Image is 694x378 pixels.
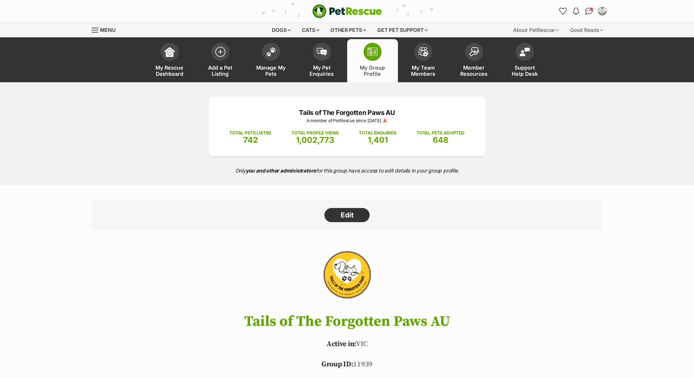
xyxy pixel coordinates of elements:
span: 648 [433,135,448,145]
div: Other pets [325,23,371,37]
img: help-desk-icon-fdf02630f3aa405de69fd3d07c3f3aa587a6932b1a1747fa1d2bba05be0121f9.svg [520,47,530,56]
span: Menu [100,27,116,33]
img: group-profile-icon-3fa3cf56718a62981997c0bc7e787c4b2cf8bcc04b72c1350f741eb67cf2f40e.svg [367,47,378,56]
div: Dogs [267,23,296,37]
a: Support Help Desk [499,39,550,82]
p: TOTAL PROFILE VIEWS [291,130,339,136]
div: About PetRescue [508,23,564,37]
p: TOTAL PETS LISTED [229,130,271,136]
p: 11939 [81,359,614,370]
strong: you and other administrators [246,167,316,174]
span: 1,401 [368,135,388,145]
a: My Team Members [398,39,449,82]
span: My Team Members [407,65,440,77]
span: 1,002,773 [296,135,334,145]
img: chat-41dd97257d64d25036548639549fe6c8038ab92f7586957e7f3b1b290dea8141.svg [585,8,593,15]
a: PetRescue [312,4,382,18]
a: Conversations [583,5,595,17]
img: dashboard-icon-eb2f2d2d3e046f16d808141f083e7271f6b2e854fb5c12c21221c1fb7104beca.svg [165,47,175,57]
a: Favourites [557,5,569,17]
img: pet-enquiries-icon-7e3ad2cf08bfb03b45e93fb7055b45f3efa6380592205ae92323e6603595dc1f.svg [317,48,327,56]
a: My Group Profile [347,39,398,82]
div: Cats [297,23,324,37]
a: My Pet Enquiries [296,39,347,82]
img: Tails of The Forgotten Paws AU [306,245,388,307]
a: Manage My Pets [246,39,296,82]
span: Support Help Desk [508,65,541,77]
p: TOTAL PETS ADOPTED [416,130,465,136]
span: My Rescue Dashboard [153,65,186,77]
img: member-resources-icon-8e73f808a243e03378d46382f2149f9095a855e16c252ad45f914b54edf8863c.svg [469,47,479,57]
button: Notifications [570,5,582,17]
span: Group ID: [321,360,353,369]
a: Add a Pet Listing [195,39,246,82]
p: VIC [81,339,614,350]
h1: Tails of The Forgotten Paws AU [81,313,614,329]
img: logo-e224e6f780fb5917bec1dbf3a21bbac754714ae5b6737aabdf751b685950b380.svg [312,4,382,18]
span: Member Resources [458,65,490,77]
a: Menu [92,23,121,36]
div: Good Reads [565,23,608,37]
button: My account [597,5,608,17]
div: Get pet support [372,23,433,37]
span: Manage My Pets [255,65,287,77]
img: add-pet-listing-icon-0afa8454b4691262ce3f59096e99ab1cd57d4a30225e0717b998d2c9b9846f56.svg [215,47,225,57]
img: Tails of The Forgotten Paws AU profile pic [599,8,606,15]
a: My Rescue Dashboard [144,39,195,82]
span: My Group Profile [356,65,389,77]
p: A member of PetRescue since [DATE] 🎉 [220,117,475,124]
span: 742 [243,135,258,145]
p: TOTAL ENQUIRIES [359,130,396,136]
a: Edit [324,208,370,223]
p: Tails of The Forgotten Paws AU [220,108,475,117]
ul: Account quick links [557,5,608,17]
img: manage-my-pets-icon-02211641906a0b7f246fdf0571729dbe1e7629f14944591b6c1af311fb30b64b.svg [266,47,276,57]
img: notifications-46538b983faf8c2785f20acdc204bb7945ddae34d4c08c2a6579f10ce5e182be.svg [573,8,579,15]
span: Active in: [327,340,356,349]
span: Add a Pet Listing [204,65,237,77]
span: My Pet Enquiries [306,65,338,77]
a: Member Resources [449,39,499,82]
img: team-members-icon-5396bd8760b3fe7c0b43da4ab00e1e3bb1a5d9ba89233759b79545d2d3fc5d0d.svg [418,47,428,57]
